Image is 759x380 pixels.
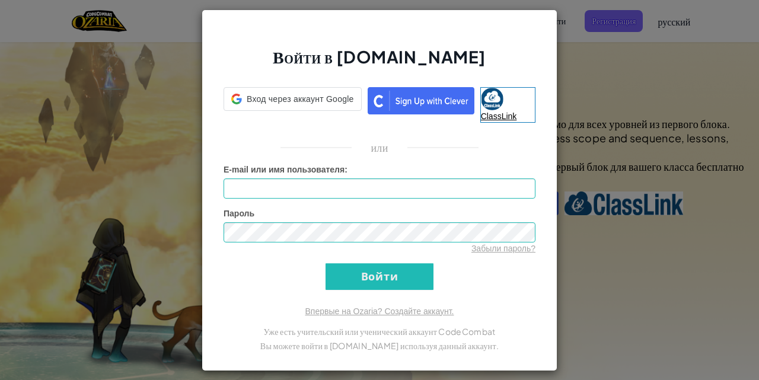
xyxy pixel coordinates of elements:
[247,93,354,105] span: Вход через аккаунт Google
[224,164,347,175] label: :
[481,88,503,110] img: classlink-logo-small.png
[368,87,474,114] img: clever_sso_button@2x.png
[224,87,362,111] div: Вход через аккаунт Google
[471,244,535,253] a: Забыли пароль?
[224,46,535,80] h2: Войти в [DOMAIN_NAME]
[305,306,454,316] a: Впервые на Ozaria? Создайте аккаунт.
[481,111,517,121] span: ClassLink
[224,87,362,123] a: Вход через аккаунт Google
[224,209,254,218] span: Пароль
[371,140,388,155] p: или
[224,165,345,174] span: E-mail или имя пользователя
[224,339,535,353] p: Вы можете войти в [DOMAIN_NAME] используя данный аккаунт.
[224,324,535,339] p: Уже есть учительский или ученический аккаунт CodeCombat
[326,263,433,290] input: Войти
